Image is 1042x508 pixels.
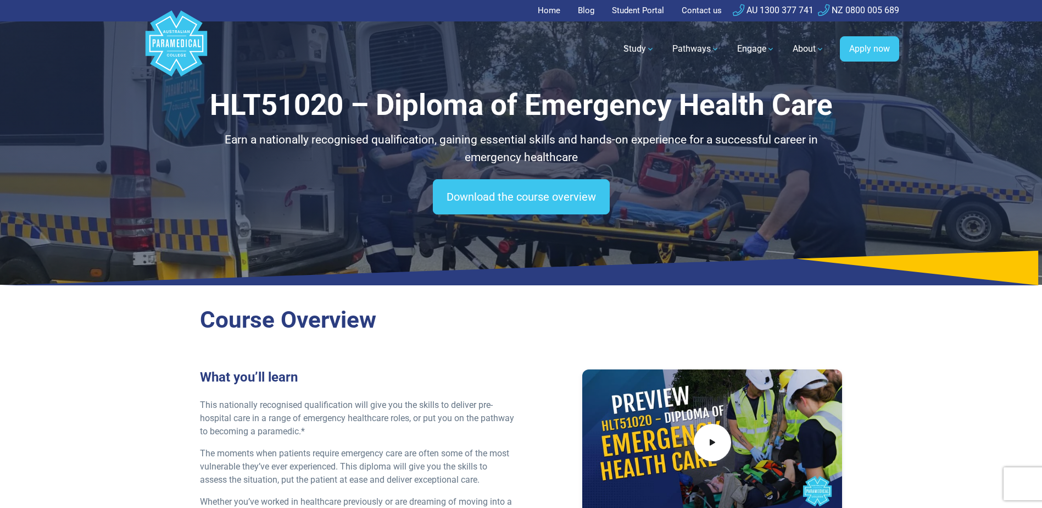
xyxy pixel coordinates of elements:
p: Earn a nationally recognised qualification, gaining essential skills and hands-on experience for ... [200,131,843,166]
a: Engage [731,34,782,64]
h1: HLT51020 – Diploma of Emergency Health Care [200,88,843,123]
a: AU 1300 377 741 [733,5,813,15]
a: Download the course overview [433,179,610,214]
a: Australian Paramedical College [143,21,209,77]
h2: Course Overview [200,306,843,334]
p: This nationally recognised qualification will give you the skills to deliver pre-hospital care in... [200,399,515,438]
h3: What you’ll learn [200,369,515,385]
a: Pathways [666,34,726,64]
a: About [786,34,831,64]
p: The moments when patients require emergency care are often some of the most vulnerable they’ve ev... [200,447,515,487]
a: Study [617,34,661,64]
a: Apply now [840,36,899,62]
a: NZ 0800 005 689 [818,5,899,15]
